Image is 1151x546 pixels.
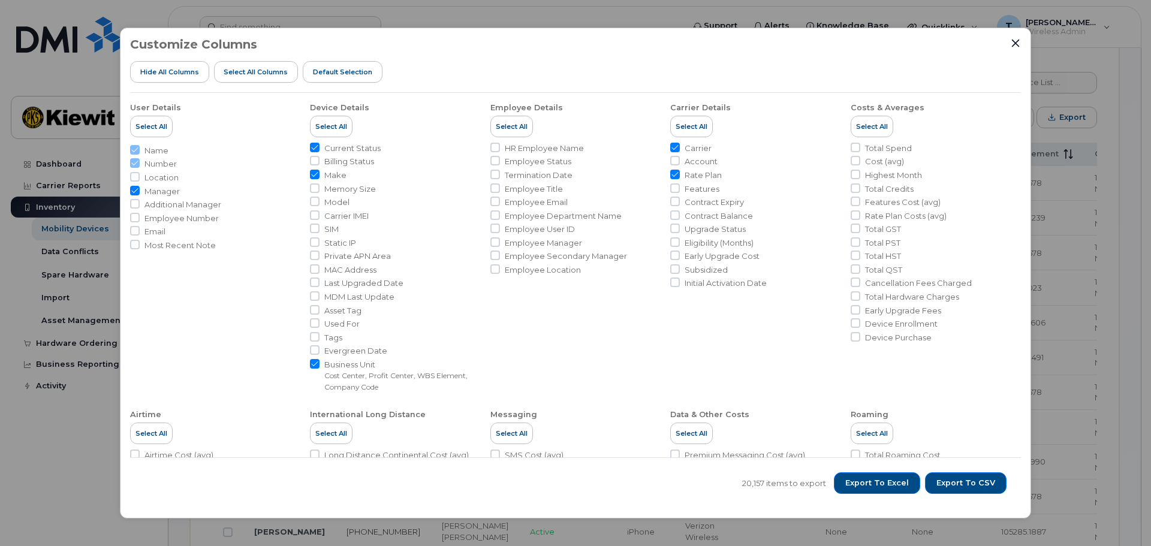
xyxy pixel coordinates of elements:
[310,409,426,420] div: International Long Distance
[742,478,826,489] span: 20,157 items to export
[144,226,165,237] span: Email
[925,472,1007,494] button: Export to CSV
[144,145,168,156] span: Name
[685,251,760,262] span: Early Upgrade Cost
[315,122,347,131] span: Select All
[130,423,173,444] button: Select All
[324,359,480,370] span: Business Unit
[315,429,347,438] span: Select All
[130,116,173,137] button: Select All
[865,156,904,167] span: Cost (avg)
[214,61,299,83] button: Select all Columns
[851,102,924,113] div: Costs & Averages
[324,170,346,181] span: Make
[324,450,469,461] span: Long Distance Continental Cost (avg)
[685,183,719,195] span: Features
[324,264,376,276] span: MAC Address
[670,116,713,137] button: Select All
[324,332,342,343] span: Tags
[834,472,920,494] button: Export to Excel
[865,170,922,181] span: Highest Month
[496,429,528,438] span: Select All
[865,183,914,195] span: Total Credits
[130,38,257,51] h3: Customize Columns
[324,156,374,167] span: Billing Status
[303,61,382,83] button: Default Selection
[505,210,622,222] span: Employee Department Name
[505,224,575,235] span: Employee User ID
[865,305,941,316] span: Early Upgrade Fees
[505,251,627,262] span: Employee Secondary Manager
[496,122,528,131] span: Select All
[130,61,209,83] button: Hide All Columns
[865,332,932,343] span: Device Purchase
[856,429,888,438] span: Select All
[865,143,912,154] span: Total Spend
[144,213,219,224] span: Employee Number
[685,264,728,276] span: Subsidized
[856,122,888,131] span: Select All
[490,116,533,137] button: Select All
[865,237,900,249] span: Total PST
[130,409,161,420] div: Airtime
[685,237,754,249] span: Eligibility (Months)
[324,345,387,357] span: Evergreen Date
[685,450,805,461] span: Premium Messaging Cost (avg)
[324,224,339,235] span: SIM
[865,197,941,208] span: Features Cost (avg)
[685,197,744,208] span: Contract Expiry
[144,172,179,183] span: Location
[324,210,369,222] span: Carrier IMEI
[865,210,947,222] span: Rate Plan Costs (avg)
[324,143,381,154] span: Current Status
[685,156,718,167] span: Account
[505,143,584,154] span: HR Employee Name
[505,183,563,195] span: Employee Title
[324,251,391,262] span: Private APN Area
[144,186,180,197] span: Manager
[505,170,573,181] span: Termination Date
[324,237,356,249] span: Static IP
[310,116,352,137] button: Select All
[936,478,995,488] span: Export to CSV
[1099,494,1142,537] iframe: Messenger Launcher
[324,197,349,208] span: Model
[144,158,177,170] span: Number
[1010,38,1021,49] button: Close
[865,264,902,276] span: Total QST
[144,199,221,210] span: Additional Manager
[685,170,722,181] span: Rate Plan
[505,197,568,208] span: Employee Email
[851,423,893,444] button: Select All
[670,102,731,113] div: Carrier Details
[845,478,909,488] span: Export to Excel
[313,67,372,77] span: Default Selection
[505,264,581,276] span: Employee Location
[144,240,216,251] span: Most Recent Note
[505,450,564,461] span: SMS Cost (avg)
[865,291,959,303] span: Total Hardware Charges
[505,237,582,249] span: Employee Manager
[685,143,712,154] span: Carrier
[490,409,537,420] div: Messaging
[224,67,288,77] span: Select all Columns
[865,251,901,262] span: Total HST
[310,102,369,113] div: Device Details
[324,318,360,330] span: Used For
[490,423,533,444] button: Select All
[670,409,749,420] div: Data & Other Costs
[135,429,167,438] span: Select All
[140,67,199,77] span: Hide All Columns
[130,102,181,113] div: User Details
[135,122,167,131] span: Select All
[851,116,893,137] button: Select All
[144,450,213,461] span: Airtime Cost (avg)
[324,371,468,391] small: Cost Center, Profit Center, WBS Element, Company Code
[324,305,361,316] span: Asset Tag
[505,156,571,167] span: Employee Status
[685,210,753,222] span: Contract Balance
[310,423,352,444] button: Select All
[324,183,376,195] span: Memory Size
[865,318,938,330] span: Device Enrollment
[865,450,941,461] span: Total Roaming Cost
